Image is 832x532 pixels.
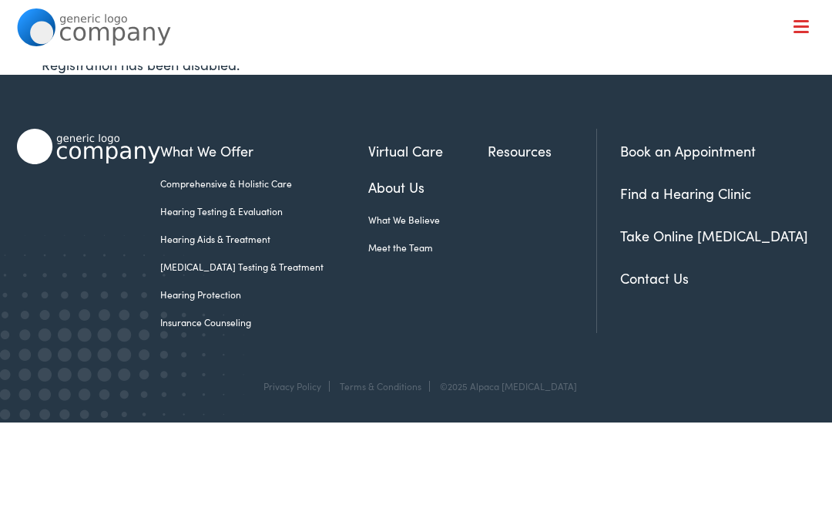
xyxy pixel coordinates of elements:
a: Take Online [MEDICAL_DATA] [620,226,808,245]
a: Comprehensive & Holistic Care [160,177,368,190]
a: Insurance Counseling [160,315,368,329]
a: Terms & Conditions [340,379,421,392]
a: About Us [368,177,488,197]
a: Find a Hearing Clinic [620,184,751,203]
a: What We Offer [160,140,368,161]
a: Hearing Testing & Evaluation [160,204,368,218]
a: Book an Appointment [620,141,756,160]
a: Hearing Aids & Treatment [160,232,368,246]
a: Hearing Protection [160,288,368,301]
a: Contact Us [620,268,689,288]
div: ©2025 Alpaca [MEDICAL_DATA] [432,381,577,392]
a: Privacy Policy [263,379,321,392]
img: Alpaca Audiology [17,129,161,164]
a: What We Believe [368,213,488,227]
a: Resources [488,140,596,161]
a: Virtual Care [368,140,488,161]
a: [MEDICAL_DATA] Testing & Treatment [160,260,368,274]
a: Meet the Team [368,241,488,254]
a: What We Offer [29,62,816,109]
